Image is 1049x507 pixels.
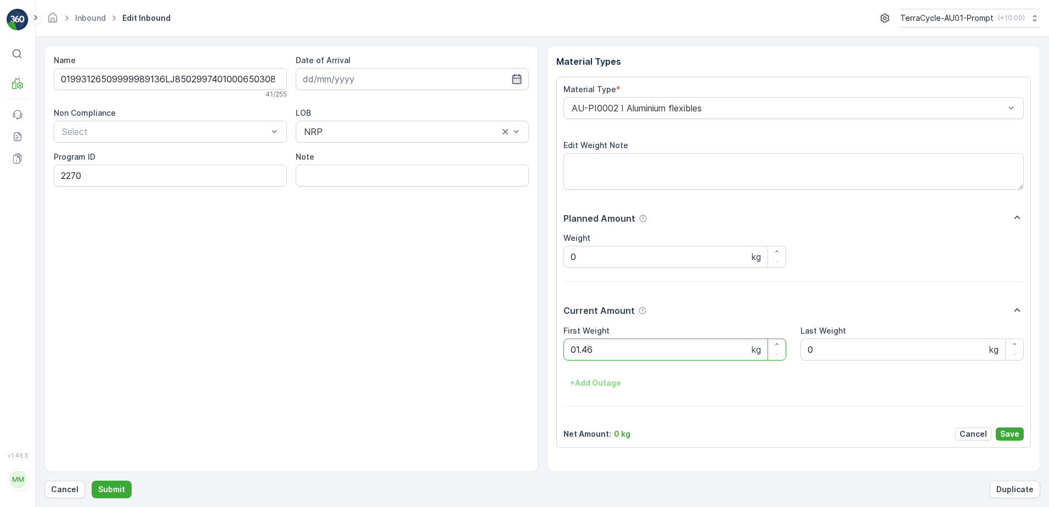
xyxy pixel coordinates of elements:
[296,68,529,90] input: dd/mm/yyyy
[563,326,610,335] label: First Weight
[563,304,635,317] p: Current Amount
[563,84,616,94] label: Material Type
[1000,429,1019,440] p: Save
[752,250,761,263] p: kg
[563,429,611,440] p: Net Amount :
[9,471,27,488] div: MM
[570,378,621,388] p: + Add Outage
[7,9,29,31] img: logo
[996,484,1034,495] p: Duplicate
[996,427,1024,441] button: Save
[266,90,287,99] p: 41 / 255
[92,481,132,498] button: Submit
[614,429,630,440] p: 0 kg
[639,214,647,223] div: Help Tooltip Icon
[75,13,106,22] a: Inbound
[296,55,351,65] label: Date of Arrival
[638,306,647,315] div: Help Tooltip Icon
[54,152,95,161] label: Program ID
[563,212,635,225] p: Planned Amount
[955,427,991,441] button: Cancel
[120,13,173,24] span: Edit Inbound
[62,125,268,138] p: Select
[563,374,628,392] button: +Add Outage
[7,452,29,459] span: v 1.49.3
[752,343,761,356] p: kg
[54,108,116,117] label: Non Compliance
[98,484,125,495] p: Submit
[44,481,85,498] button: Cancel
[54,55,76,65] label: Name
[989,343,999,356] p: kg
[998,14,1025,22] p: ( +10:00 )
[990,481,1040,498] button: Duplicate
[563,140,628,150] label: Edit Weight Note
[563,233,590,243] label: Weight
[47,16,59,25] a: Homepage
[7,461,29,498] button: MM
[296,108,311,117] label: LOB
[51,484,78,495] p: Cancel
[960,429,987,440] p: Cancel
[900,13,994,24] p: TerraCycle-AU01-Prompt
[296,152,314,161] label: Note
[900,9,1040,27] button: TerraCycle-AU01-Prompt(+10:00)
[800,326,846,335] label: Last Weight
[556,55,1031,68] p: Material Types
